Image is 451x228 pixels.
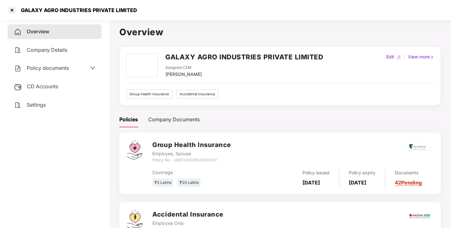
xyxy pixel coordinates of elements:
h1: Overview [119,25,441,39]
i: GMC0000652000100 [174,158,216,162]
b: [DATE] [302,179,320,186]
div: Group health insurance [126,90,172,99]
img: svg+xml;base64,PHN2ZyB3aWR0aD0iMjUiIGhlaWdodD0iMjQiIHZpZXdCb3g9IjAgMCAyNSAyNCIgZmlsbD0ibm9uZSIgeG... [14,83,22,91]
div: Documents [395,169,422,176]
div: ₹10 Lakhs [177,178,201,187]
div: Policy issued [302,169,329,176]
img: rsi.png [408,143,431,151]
img: svg+xml;base64,PHN2ZyB4bWxucz0iaHR0cDovL3d3dy53My5vcmcvMjAwMC9zdmciIHdpZHRoPSIyNCIgaGVpZ2h0PSIyNC... [14,46,22,54]
div: Accidental insurance [176,90,218,99]
img: svg+xml;base64,PHN2ZyB4bWxucz0iaHR0cDovL3d3dy53My5vcmcvMjAwMC9zdmciIHdpZHRoPSIyNCIgaGVpZ2h0PSIyNC... [14,65,22,72]
span: Settings [27,102,46,108]
span: Policy documents [27,65,69,71]
div: Employee Only [152,220,223,227]
img: rightIcon [430,55,434,59]
div: [PERSON_NAME] [165,71,202,78]
div: Edit [385,53,395,60]
div: GALAXY AGRO INDUSTRIES PRIVATE LIMITED [17,7,137,13]
h2: GALAXY AGRO INDUSTRIES PRIVATE LIMITED [165,52,323,62]
span: down [90,65,95,70]
span: Overview [27,28,49,35]
div: | [402,53,407,60]
div: View more [407,53,435,60]
a: 42 Pending [395,179,422,186]
div: Policies [119,116,138,124]
img: magma.png [408,205,431,227]
img: svg+xml;base64,PHN2ZyB4bWxucz0iaHR0cDovL3d3dy53My5vcmcvMjAwMC9zdmciIHdpZHRoPSIyNCIgaGVpZ2h0PSIyNC... [14,28,22,36]
span: CD Accounts [27,83,58,90]
div: Coverage [152,169,246,176]
img: svg+xml;base64,PHN2ZyB4bWxucz0iaHR0cDovL3d3dy53My5vcmcvMjAwMC9zdmciIHdpZHRoPSI0Ny43MTQiIGhlaWdodD... [127,140,142,159]
h3: Group Health Insurance [152,140,231,150]
img: svg+xml;base64,PHN2ZyB4bWxucz0iaHR0cDovL3d3dy53My5vcmcvMjAwMC9zdmciIHdpZHRoPSIyNCIgaGVpZ2h0PSIyNC... [14,101,22,109]
h3: Accidental Insurance [152,210,223,219]
img: editIcon [397,55,401,59]
div: Policy expiry [349,169,375,176]
div: ₹3 Lakhs [152,178,173,187]
b: [DATE] [349,179,366,186]
div: Policy No. - [152,157,231,163]
span: Company Details [27,47,67,53]
div: Assigned CSM [165,65,202,71]
div: Employee, Spouse [152,150,231,157]
div: Company Documents [148,116,200,124]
